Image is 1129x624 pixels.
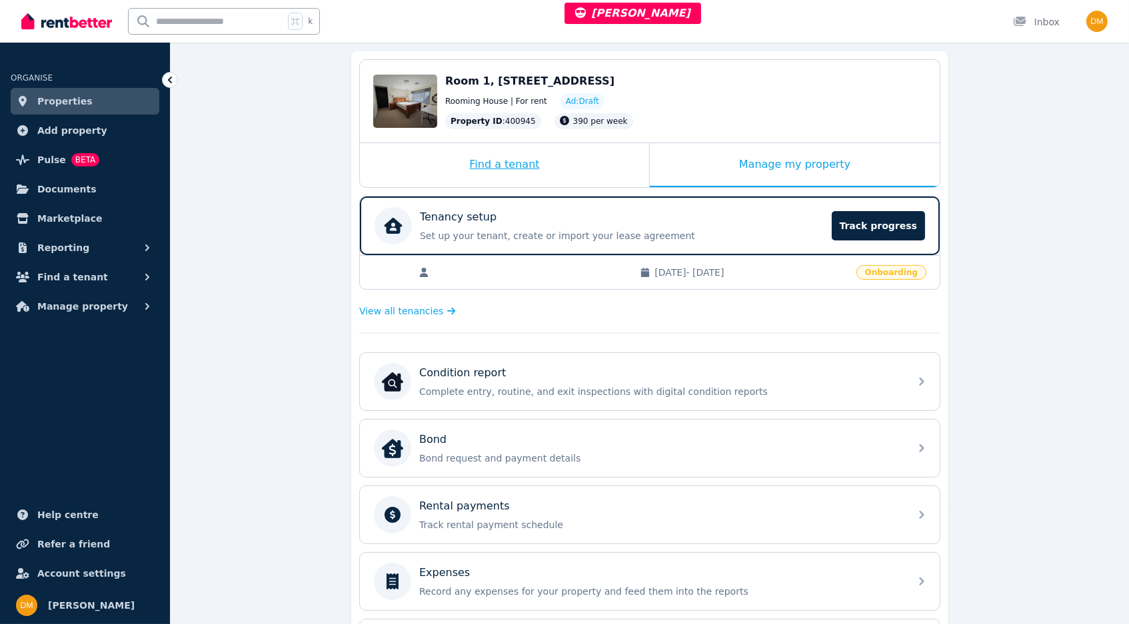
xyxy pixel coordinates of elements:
p: Bond [419,432,447,448]
span: Manage property [37,298,128,314]
button: Manage property [11,293,159,320]
span: Pulse [37,152,66,168]
span: k [308,16,313,27]
span: Room 1, [STREET_ADDRESS] [445,75,614,87]
img: Condition report [382,371,403,392]
a: Rental paymentsTrack rental payment schedule [360,486,940,543]
a: Account settings [11,560,159,587]
a: Properties [11,88,159,115]
a: Add property [11,117,159,144]
img: RentBetter [21,11,112,31]
p: Complete entry, routine, and exit inspections with digital condition reports [419,385,902,398]
a: Condition reportCondition reportComplete entry, routine, and exit inspections with digital condit... [360,353,940,410]
span: Property ID [451,116,503,127]
span: Marketplace [37,210,102,226]
p: Tenancy setup [420,209,497,225]
span: Refer a friend [37,536,110,552]
p: Track rental payment schedule [419,518,902,531]
span: Add property [37,123,107,139]
a: ExpensesRecord any expenses for your property and feed them into the reports [360,553,940,610]
p: Record any expenses for your property and feed them into the reports [419,585,902,598]
span: [PERSON_NAME] [48,597,135,613]
span: 390 per week [573,117,628,126]
a: Documents [11,176,159,202]
p: Expenses [419,565,470,581]
a: Refer a friend [11,531,159,557]
p: Bond request and payment details [419,452,902,465]
a: PulseBETA [11,147,159,173]
span: Ad: Draft [566,96,599,107]
button: Reporting [11,234,159,261]
span: Track progress [832,211,925,240]
span: Rooming House | For rent [445,96,547,107]
a: Tenancy setupSet up your tenant, create or import your lease agreementTrack progress [360,196,940,255]
img: Bond [382,438,403,459]
button: Find a tenant [11,264,159,290]
span: ORGANISE [11,73,53,83]
p: Rental payments [419,498,510,514]
span: [DATE] - [DATE] [654,266,848,279]
img: Dan Milstein [16,595,37,616]
span: View all tenancies [359,304,443,318]
div: Find a tenant [360,143,649,187]
a: Marketplace [11,205,159,232]
div: Inbox [1013,15,1060,29]
a: Help centre [11,501,159,528]
div: : 400945 [445,113,541,129]
span: Documents [37,181,97,197]
div: Manage my property [650,143,940,187]
span: Find a tenant [37,269,108,285]
span: Reporting [37,240,89,256]
span: BETA [71,153,99,166]
span: Account settings [37,565,126,581]
span: Help centre [37,507,99,523]
img: Dan Milstein [1086,11,1108,32]
p: Condition report [419,365,506,381]
span: Onboarding [856,265,926,280]
a: BondBondBond request and payment details [360,420,940,477]
a: View all tenancies [359,304,456,318]
span: [PERSON_NAME] [575,7,690,19]
p: Set up your tenant, create or import your lease agreement [420,229,824,242]
span: Properties [37,93,93,109]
